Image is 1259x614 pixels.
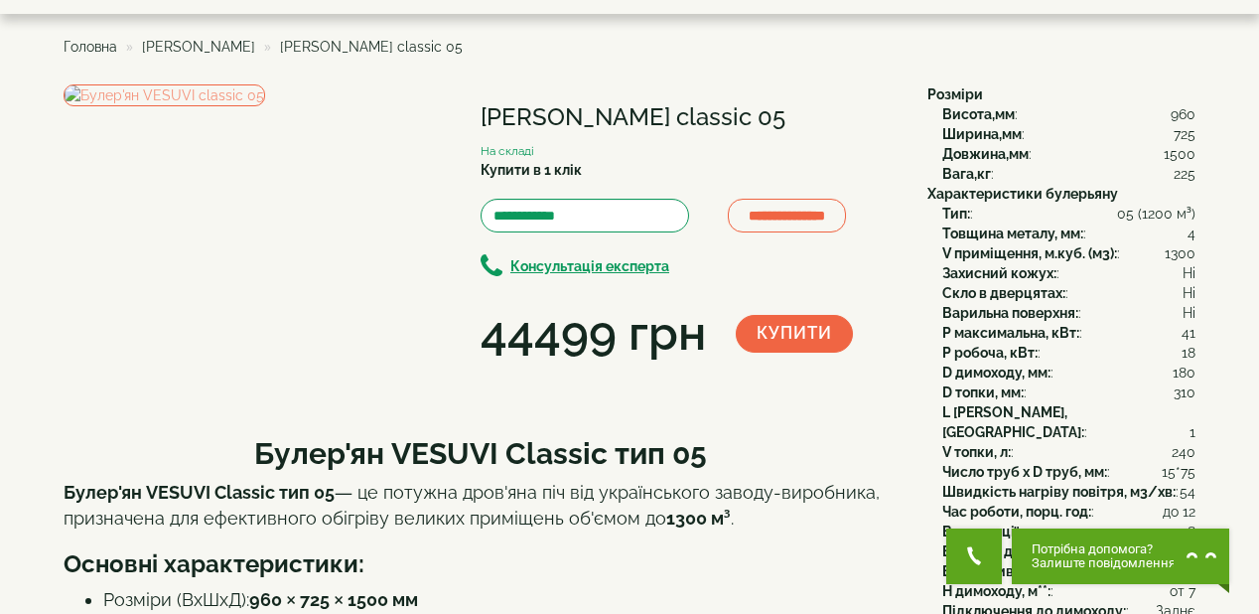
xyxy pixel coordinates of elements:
[942,561,1195,581] div: :
[942,146,1029,162] b: Довжина,мм
[481,300,706,368] div: 44499 грн
[942,224,1195,243] div: :
[942,204,1195,224] div: :
[942,583,1050,599] b: H димоходу, м**:
[942,265,1056,281] b: Захисний кожух:
[1173,363,1195,383] span: 180
[942,226,1083,241] b: Товщина металу, мм:
[64,482,335,503] strong: Булер'ян VESUVI Classic тип 05
[942,164,1195,184] div: :
[942,482,1195,502] div: :
[942,502,1195,522] div: :
[481,144,534,158] small: На складі
[1170,581,1195,601] span: от 7
[942,464,1107,480] b: Число труб x D труб, мм:
[942,305,1078,321] b: Варильна поверхня:
[942,126,1022,142] b: Ширина,мм
[1189,422,1195,442] span: 1
[1180,522,1195,541] span: 48
[942,303,1195,323] div: :
[1174,124,1195,144] span: 725
[942,243,1195,263] div: :
[946,529,1002,584] button: Get Call button
[736,315,853,353] button: Купити
[942,404,1084,440] b: L [PERSON_NAME], [GEOGRAPHIC_DATA]:
[1174,383,1195,402] span: 310
[64,39,117,55] a: Головна
[481,104,898,130] h1: [PERSON_NAME] classic 05
[1172,442,1195,462] span: 240
[942,581,1195,601] div: :
[1183,303,1195,323] span: Ні
[942,144,1195,164] div: :
[64,549,364,578] b: Основні характеристики:
[1188,224,1195,243] span: 4
[942,384,1024,400] b: D топки, мм:
[1012,529,1229,584] button: Chat button
[1165,243,1195,263] span: 1300
[942,365,1050,381] b: D димоходу, мм:
[942,524,1078,539] b: Вага порції дров, кг:
[942,283,1195,303] div: :
[666,508,731,529] strong: 1300 м³
[64,84,265,106] img: Булер'ян VESUVI classic 05
[942,343,1195,363] div: :
[942,522,1195,541] div: :
[1180,482,1195,502] span: 54
[1162,462,1195,482] span: 15*75
[1117,204,1195,224] span: 05 (1200 м³)
[1032,542,1176,556] span: Потрібна допомога?
[1182,323,1195,343] span: 41
[942,484,1176,500] b: Швидкість нагріву повітря, м3/хв:
[942,206,970,222] b: Тип:
[942,285,1065,301] b: Скло в дверцятах:
[942,563,1025,579] b: Вид палива:
[942,104,1195,124] div: :
[942,504,1091,520] b: Час роботи, порц. год:
[1164,144,1195,164] span: 1500
[481,160,582,180] label: Купити в 1 клік
[64,480,898,531] p: — це потужна дров'яна піч від українського заводу-виробника, призначена для ефективного обігріву ...
[103,587,898,613] li: Розміри (ВхШхД):
[1163,502,1195,522] span: до 12
[1183,263,1195,283] span: Ні
[942,325,1079,341] b: P максимальна, кВт:
[927,186,1118,202] b: Характеристики булерьяну
[942,124,1195,144] div: :
[942,541,1195,561] div: :
[1182,343,1195,363] span: 18
[942,402,1195,442] div: :
[942,442,1195,462] div: :
[942,462,1195,482] div: :
[1183,283,1195,303] span: Ні
[942,444,1011,460] b: V топки, л:
[942,263,1195,283] div: :
[249,589,418,610] strong: 960 × 725 × 1500 мм
[942,166,991,182] b: Вага,кг
[254,436,707,471] b: Булер'ян VESUVI Classic тип 05
[280,39,463,55] span: [PERSON_NAME] classic 05
[942,383,1195,402] div: :
[1032,556,1176,570] span: Залиште повідомлення
[942,363,1195,383] div: :
[927,86,983,102] b: Розміри
[942,345,1038,361] b: P робоча, кВт:
[142,39,255,55] a: [PERSON_NAME]
[1174,164,1195,184] span: 225
[942,106,1015,122] b: Висота,мм
[1171,104,1195,124] span: 960
[942,323,1195,343] div: :
[942,245,1117,261] b: V приміщення, м.куб. (м3):
[510,258,669,274] b: Консультація експерта
[942,543,1101,559] b: Витрати дров, м3/міс*:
